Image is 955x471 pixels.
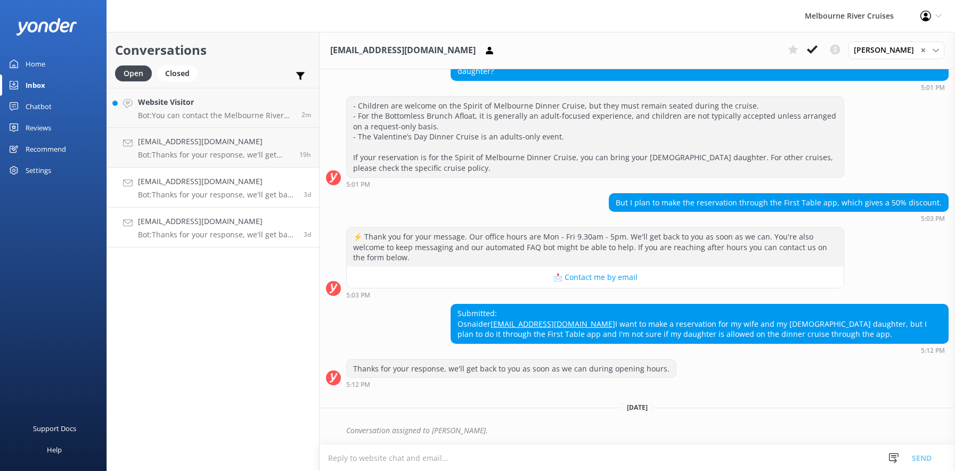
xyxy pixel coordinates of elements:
[921,348,945,354] strong: 5:12 PM
[26,96,52,117] div: Chatbot
[921,85,945,91] strong: 5:01 PM
[451,346,949,354] div: Oct 02 2025 05:12pm (UTC +11:00) Australia/Sydney
[920,45,926,55] span: ✕
[107,128,319,168] a: [EMAIL_ADDRESS][DOMAIN_NAME]Bot:Thanks for your response, we'll get back to you as soon as we can...
[138,190,296,200] p: Bot: Thanks for your response, we'll get back to you as soon as we can during opening hours.
[138,96,293,108] h4: Website Visitor
[115,67,157,79] a: Open
[26,160,51,181] div: Settings
[107,88,319,128] a: Website VisitorBot:You can contact the Melbourne River Cruises team by emailing [EMAIL_ADDRESS][D...
[346,180,844,188] div: Oct 02 2025 05:01pm (UTC +11:00) Australia/Sydney
[921,216,945,222] strong: 5:03 PM
[157,65,198,81] div: Closed
[138,230,296,239] p: Bot: Thanks for your response, we'll get back to you as soon as we can during opening hours.
[347,267,844,288] button: 📩 Contact me by email
[347,228,844,267] div: ⚡ Thank you for your message. Our office hours are Mon - Fri 9.30am - 5pm. We'll get back to you ...
[609,194,948,212] div: But I plan to make the reservation through the First Table app, which gives a 50% discount.
[491,319,615,329] a: [EMAIL_ADDRESS][DOMAIN_NAME]
[26,117,51,138] div: Reviews
[609,214,949,222] div: Oct 02 2025 05:03pm (UTC +11:00) Australia/Sydney
[138,176,296,187] h4: [EMAIL_ADDRESS][DOMAIN_NAME]
[26,53,45,75] div: Home
[33,418,76,439] div: Support Docs
[326,422,949,440] div: 2025-10-05T22:11:49.157
[346,181,370,188] strong: 5:01 PM
[330,44,476,57] h3: [EMAIL_ADDRESS][DOMAIN_NAME]
[346,292,370,299] strong: 5:03 PM
[451,304,948,343] div: Submitted: Osnaider I want to make a reservation for my wife and my [DEMOGRAPHIC_DATA] daughter, ...
[301,110,311,119] span: Oct 06 2025 11:46am (UTC +11:00) Australia/Sydney
[346,382,370,388] strong: 5:12 PM
[138,111,293,120] p: Bot: You can contact the Melbourne River Cruises team by emailing [EMAIL_ADDRESS][DOMAIN_NAME]. V...
[16,18,77,36] img: yonder-white-logo.png
[346,291,844,299] div: Oct 02 2025 05:03pm (UTC +11:00) Australia/Sydney
[115,40,311,60] h2: Conversations
[26,75,45,96] div: Inbox
[451,84,949,91] div: Oct 02 2025 05:01pm (UTC +11:00) Australia/Sydney
[157,67,203,79] a: Closed
[848,42,944,59] div: Assign User
[346,381,676,388] div: Oct 02 2025 05:12pm (UTC +11:00) Australia/Sydney
[347,360,676,378] div: Thanks for your response, we'll get back to you as soon as we can during opening hours.
[107,208,319,247] a: [EMAIL_ADDRESS][DOMAIN_NAME]Bot:Thanks for your response, we'll get back to you as soon as we can...
[138,150,291,160] p: Bot: Thanks for your response, we'll get back to you as soon as we can during opening hours.
[115,65,152,81] div: Open
[347,97,844,177] div: - Children are welcome on the Spirit of Melbourne Dinner Cruise, but they must remain seated duri...
[346,422,949,440] div: Conversation assigned to [PERSON_NAME].
[47,439,62,460] div: Help
[107,168,319,208] a: [EMAIL_ADDRESS][DOMAIN_NAME]Bot:Thanks for your response, we'll get back to you as soon as we can...
[138,216,296,227] h4: [EMAIL_ADDRESS][DOMAIN_NAME]
[854,44,920,56] span: [PERSON_NAME]
[621,403,654,412] span: [DATE]
[304,230,311,239] span: Oct 02 2025 05:12pm (UTC +11:00) Australia/Sydney
[304,190,311,199] span: Oct 02 2025 05:33pm (UTC +11:00) Australia/Sydney
[299,150,311,159] span: Oct 05 2025 04:30pm (UTC +11:00) Australia/Sydney
[26,138,66,160] div: Recommend
[138,136,291,147] h4: [EMAIL_ADDRESS][DOMAIN_NAME]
